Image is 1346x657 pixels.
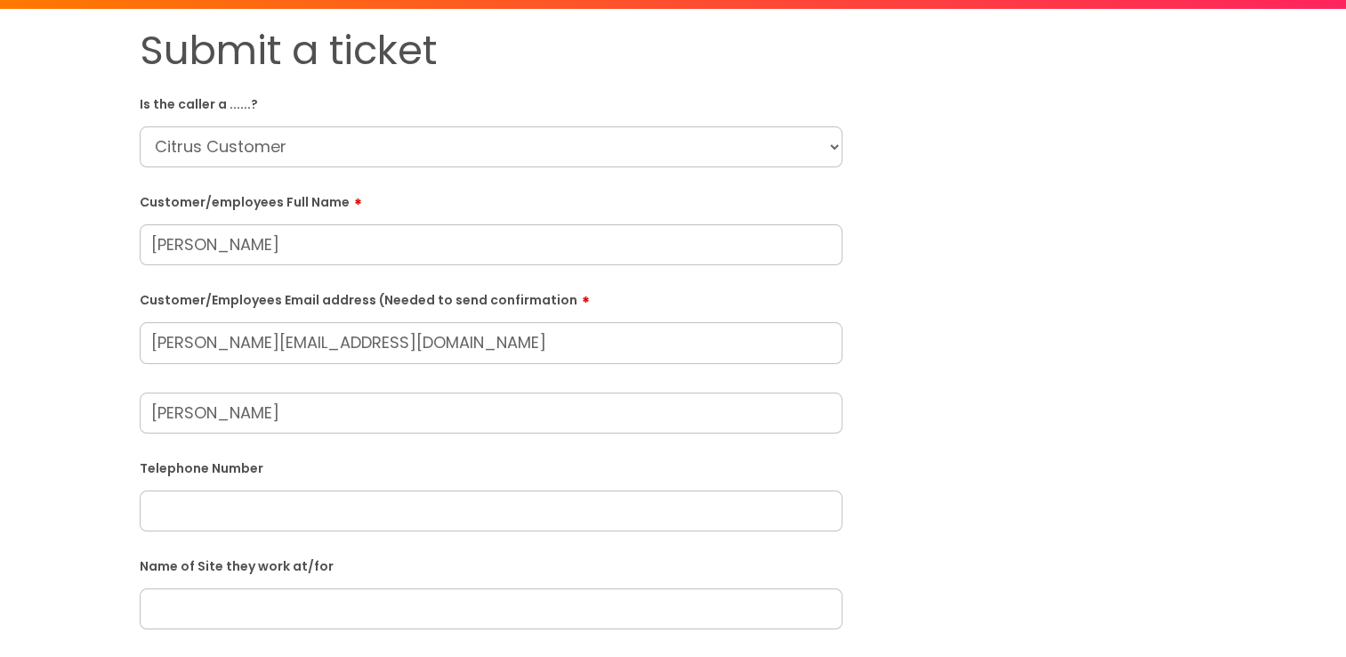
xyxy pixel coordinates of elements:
[140,93,842,112] label: Is the caller a ......?
[140,458,842,476] label: Telephone Number
[140,287,842,308] label: Customer/Employees Email address (Needed to send confirmation
[140,322,842,363] input: Email
[140,189,842,210] label: Customer/employees Full Name
[140,393,842,434] input: Your Name
[140,27,842,75] h1: Submit a ticket
[140,556,842,574] label: Name of Site they work at/for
